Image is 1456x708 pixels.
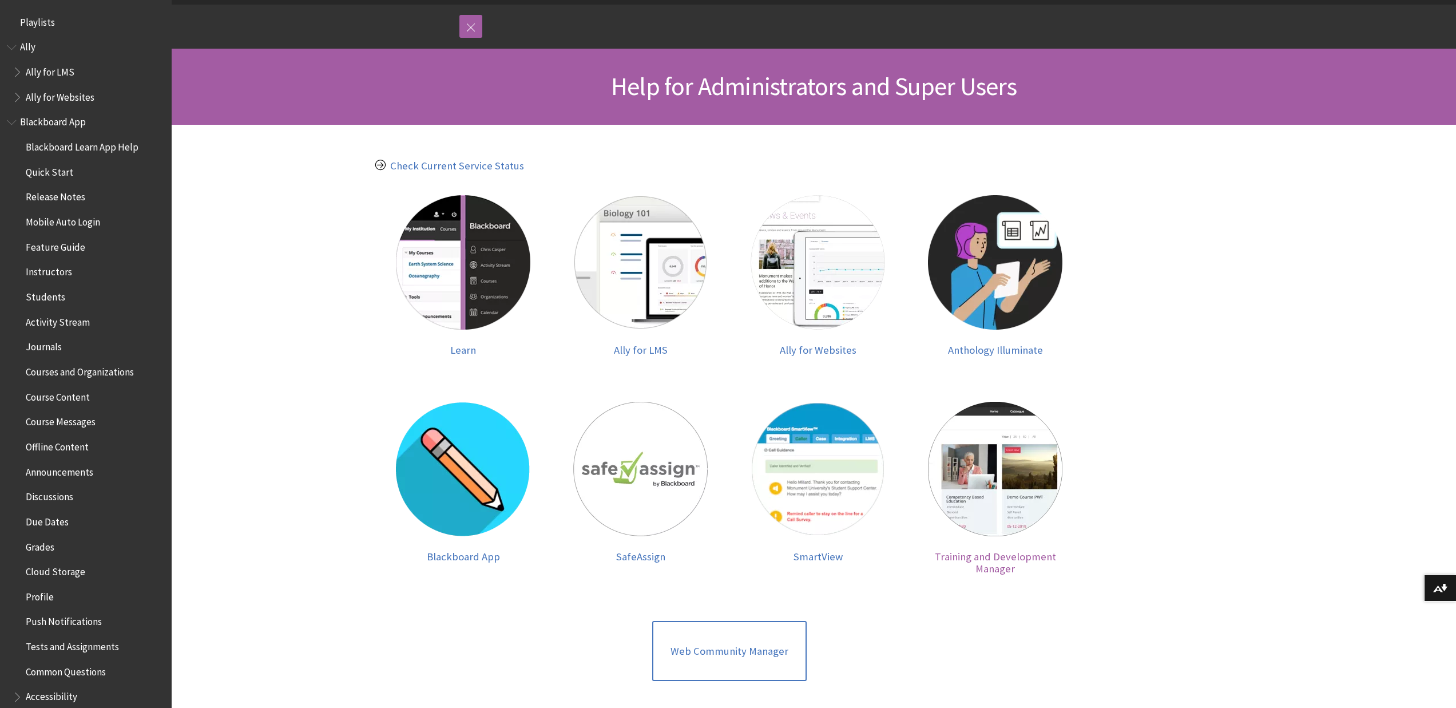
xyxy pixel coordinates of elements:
span: Blackboard App [20,113,86,128]
span: Cloud Storage [26,562,85,578]
img: Blackboard App [396,402,530,536]
img: Training and Development Manager [928,402,1062,536]
span: Ally [20,38,35,53]
span: Help for Administrators and Super Users [611,70,1017,102]
span: Common Questions [26,662,106,678]
span: Mobile Auto Login [26,212,100,228]
span: Due Dates [26,512,69,528]
span: Discussions [26,487,73,503]
a: Web Community Manager [652,621,807,682]
span: Feature Guide [26,238,85,253]
img: Ally for LMS [573,195,708,330]
span: Web Community Manager [671,645,788,658]
a: Ally for Websites Ally for Websites [741,195,895,356]
span: Blackboard App [427,550,500,563]
span: Ally for LMS [26,62,74,78]
nav: Book outline for Playlists [7,13,165,32]
span: Students [26,287,65,303]
img: Learn [396,195,530,330]
a: Check Current Service Status [390,159,524,173]
span: Quick Start [26,163,73,178]
span: Ally for Websites [26,88,94,103]
img: Ally for Websites [751,195,885,330]
span: Instructors [26,263,72,278]
span: Training and Development Manager [935,550,1056,576]
img: SafeAssign [573,402,708,536]
a: Learn Learn [386,195,541,356]
span: Playlists [20,13,55,28]
nav: Book outline for Anthology Ally Help [7,38,165,107]
span: Grades [26,537,54,553]
span: Courses and Organizations [26,362,134,378]
span: Anthology Illuminate [948,343,1043,357]
a: Blackboard App Blackboard App [386,402,541,575]
span: Ally for Websites [780,343,856,357]
span: SmartView [794,550,843,563]
span: Accessibility [26,687,77,703]
span: Release Notes [26,188,85,203]
span: Blackboard Learn App Help [26,137,138,153]
a: Anthology Illuminate Anthology Illuminate [918,195,1073,356]
span: Activity Stream [26,313,90,328]
img: Anthology Illuminate [928,195,1062,330]
span: Offline Content [26,437,89,453]
span: Learn [450,343,476,357]
a: SafeAssign SafeAssign [564,402,718,575]
span: Course Content [26,387,90,403]
a: SmartView SmartView [741,402,895,575]
a: Ally for LMS Ally for LMS [564,195,718,356]
span: Ally for LMS [614,343,668,357]
span: SafeAssign [616,550,665,563]
img: SmartView [751,402,885,536]
span: Announcements [26,462,93,478]
span: Course Messages [26,413,96,428]
a: Training and Development Manager Training and Development Manager [918,402,1073,575]
span: Journals [26,338,62,353]
span: Profile [26,587,54,603]
span: Push Notifications [26,612,102,628]
span: Tests and Assignments [26,637,119,652]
